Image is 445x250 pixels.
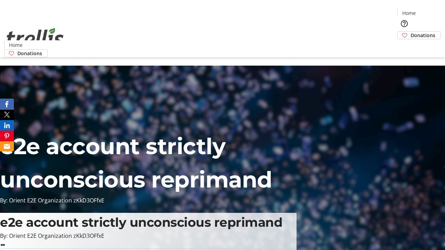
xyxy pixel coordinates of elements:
[402,9,416,17] span: Home
[411,32,435,39] span: Donations
[397,39,411,53] button: Cart
[17,50,42,57] span: Donations
[397,31,441,39] a: Donations
[5,41,27,49] a: Home
[4,49,48,57] a: Donations
[397,17,411,31] button: Help
[4,20,66,55] img: Orient E2E Organization zKkD3OFfxE's Logo
[398,9,420,17] a: Home
[9,41,23,49] span: Home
